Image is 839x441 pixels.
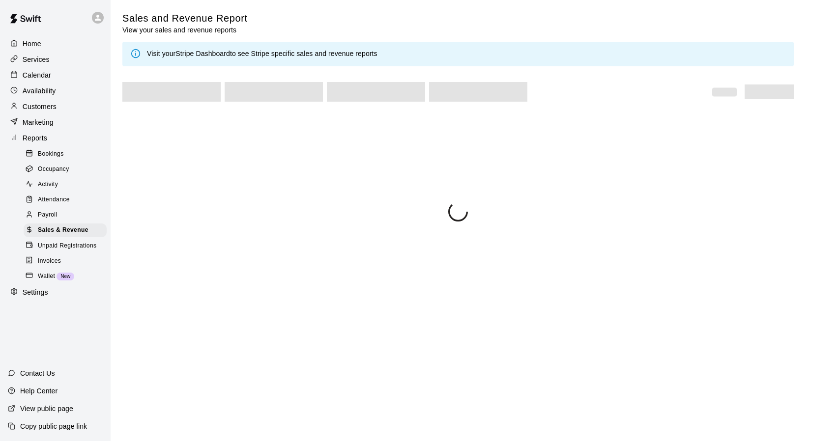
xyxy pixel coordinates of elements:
[24,253,111,269] a: Invoices
[23,86,56,96] p: Availability
[24,269,111,284] a: WalletNew
[38,256,61,266] span: Invoices
[24,223,111,238] a: Sales & Revenue
[24,177,111,193] a: Activity
[122,25,248,35] p: View your sales and revenue reports
[24,146,111,162] a: Bookings
[8,68,103,83] a: Calendar
[24,208,111,223] a: Payroll
[23,287,48,297] p: Settings
[23,117,54,127] p: Marketing
[38,149,64,159] span: Bookings
[38,241,96,251] span: Unpaid Registrations
[20,404,73,413] p: View public page
[38,180,58,190] span: Activity
[38,225,88,235] span: Sales & Revenue
[20,386,58,396] p: Help Center
[24,208,107,222] div: Payroll
[24,147,107,161] div: Bookings
[57,274,74,279] span: New
[23,55,50,64] p: Services
[38,272,55,281] span: Wallet
[122,12,248,25] h5: Sales and Revenue Report
[24,163,107,176] div: Occupancy
[38,165,69,174] span: Occupancy
[24,178,107,192] div: Activity
[38,210,57,220] span: Payroll
[24,193,107,207] div: Attendance
[8,131,103,145] a: Reports
[24,162,111,177] a: Occupancy
[23,70,51,80] p: Calendar
[8,36,103,51] a: Home
[23,102,57,111] p: Customers
[8,99,103,114] a: Customers
[8,52,103,67] a: Services
[8,285,103,300] a: Settings
[24,193,111,208] a: Attendance
[8,115,103,130] a: Marketing
[24,270,107,283] div: WalletNew
[23,133,47,143] p: Reports
[20,368,55,378] p: Contact Us
[147,49,377,59] div: Visit your to see Stripe specific sales and revenue reports
[24,239,107,253] div: Unpaid Registrations
[24,238,111,253] a: Unpaid Registrations
[175,50,230,57] a: Stripe Dashboard
[8,83,103,98] a: Availability
[38,195,70,205] span: Attendance
[24,223,107,237] div: Sales & Revenue
[24,254,107,268] div: Invoices
[20,421,87,431] p: Copy public page link
[23,39,41,49] p: Home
